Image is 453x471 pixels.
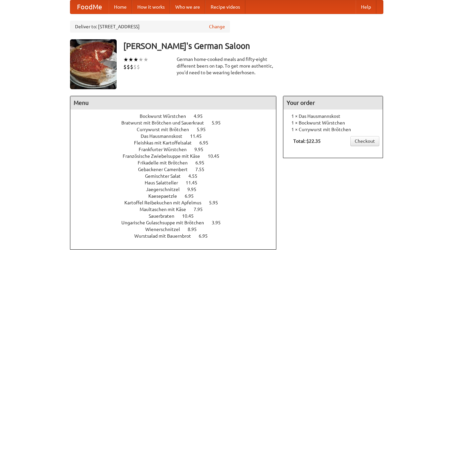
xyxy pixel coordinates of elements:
a: Französische Zwiebelsuppe mit Käse 10.45 [123,153,232,159]
a: Kaesepaetzle 6.95 [148,193,206,199]
a: Recipe videos [205,0,245,14]
span: 4.55 [188,173,204,179]
a: Ungarische Gulaschsuppe mit Brötchen 3.95 [121,220,233,225]
a: Bockwurst Würstchen 4.95 [140,114,215,119]
span: Gebackener Camenbert [138,167,194,172]
li: ★ [138,56,143,63]
li: ★ [133,56,138,63]
a: Maultaschen mit Käse 7.95 [140,207,215,212]
span: Frankfurter Würstchen [139,147,193,152]
b: Total: $22.35 [293,138,321,144]
span: 5.95 [197,127,212,132]
a: Home [109,0,132,14]
a: Checkout [350,136,379,146]
span: Fleishkas mit Kartoffelsalat [134,140,198,145]
span: 6.95 [199,140,215,145]
a: Das Hausmannskost 11.45 [141,133,214,139]
span: Ungarische Gulaschsuppe mit Brötchen [121,220,211,225]
a: Fleishkas mit Kartoffelsalat 6.95 [134,140,221,145]
span: Wurstsalad mit Bauernbrot [134,233,198,239]
li: 1 × Das Hausmannskost [287,113,379,119]
span: Jaegerschnitzel [146,187,186,192]
span: 11.45 [186,180,204,185]
span: 9.95 [194,147,210,152]
h4: Your order [283,96,383,110]
a: How it works [132,0,170,14]
span: 6.95 [185,193,200,199]
a: Who we are [170,0,205,14]
li: $ [137,63,140,71]
span: Haus Salatteller [145,180,185,185]
span: 10.45 [208,153,226,159]
span: 5.95 [212,120,227,125]
span: Bockwurst Würstchen [140,114,193,119]
span: 8.95 [188,227,203,232]
span: Gemischter Salat [145,173,187,179]
span: 10.45 [182,213,200,219]
img: angular.jpg [70,39,117,89]
a: Haus Salatteller 11.45 [145,180,210,185]
li: ★ [123,56,128,63]
span: 11.45 [190,133,208,139]
span: 3.95 [212,220,227,225]
span: 5.95 [209,200,225,205]
a: Bratwurst mit Brötchen und Sauerkraut 5.95 [121,120,233,125]
span: Bratwurst mit Brötchen und Sauerkraut [121,120,211,125]
a: Currywurst mit Brötchen 5.95 [137,127,218,132]
li: ★ [143,56,148,63]
a: Kartoffel Reibekuchen mit Apfelmus 5.95 [124,200,230,205]
span: 6.95 [195,160,211,165]
li: ★ [128,56,133,63]
span: Sauerbraten [149,213,181,219]
a: Jaegerschnitzel 9.95 [146,187,209,192]
a: Gebackener Camenbert 7.55 [138,167,217,172]
a: FoodMe [70,0,109,14]
span: Wienerschnitzel [145,227,187,232]
a: Change [209,23,225,30]
div: German home-cooked meals and fifty-eight different beers on tap. To get more authentic, you'd nee... [177,56,277,76]
h3: [PERSON_NAME]'s German Saloon [123,39,383,53]
a: Frikadelle mit Brötchen 6.95 [138,160,217,165]
li: 1 × Currywurst mit Brötchen [287,126,379,133]
span: Maultaschen mit Käse [140,207,193,212]
span: Das Hausmannskost [141,133,189,139]
li: $ [130,63,133,71]
span: Frikadelle mit Brötchen [138,160,194,165]
a: Frankfurter Würstchen 9.95 [139,147,216,152]
a: Sauerbraten 10.45 [149,213,206,219]
span: Kartoffel Reibekuchen mit Apfelmus [124,200,208,205]
div: Deliver to: [STREET_ADDRESS] [70,21,230,33]
span: 9.95 [187,187,203,192]
span: Kaesepaetzle [148,193,184,199]
li: $ [133,63,137,71]
a: Gemischter Salat 4.55 [145,173,210,179]
span: 7.95 [194,207,209,212]
li: $ [123,63,127,71]
a: Wurstsalad mit Bauernbrot 6.95 [134,233,220,239]
span: Französische Zwiebelsuppe mit Käse [123,153,207,159]
span: Currywurst mit Brötchen [137,127,196,132]
span: 4.95 [194,114,209,119]
span: 6.95 [199,233,214,239]
h4: Menu [70,96,276,110]
a: Help [356,0,376,14]
li: 1 × Bockwurst Würstchen [287,119,379,126]
li: $ [127,63,130,71]
span: 7.55 [195,167,211,172]
a: Wienerschnitzel 8.95 [145,227,209,232]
